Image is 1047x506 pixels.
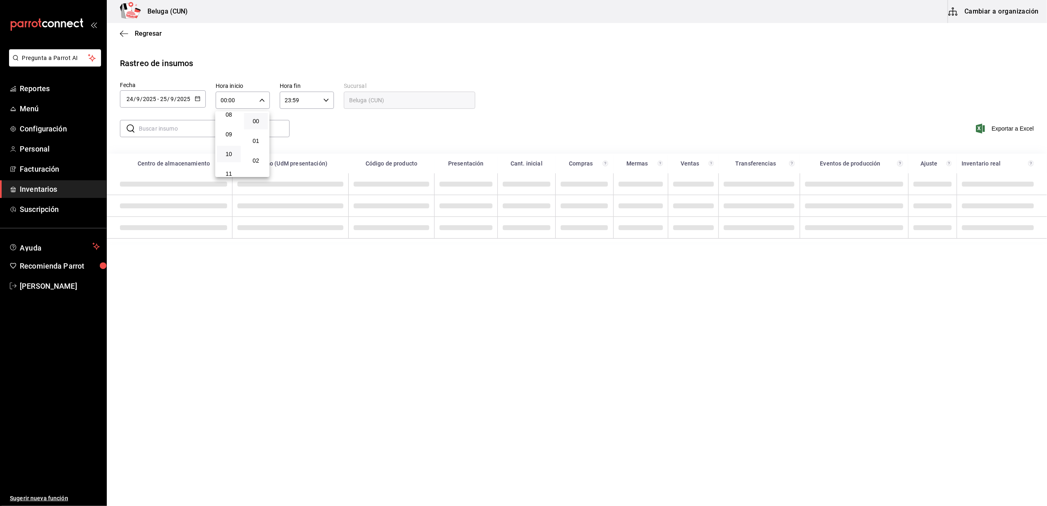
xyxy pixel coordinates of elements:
[217,166,241,182] button: 11
[217,126,241,143] button: 09
[249,157,263,164] span: 02
[244,152,268,169] button: 02
[222,151,236,157] span: 10
[222,131,236,138] span: 09
[222,170,236,177] span: 11
[244,113,268,129] button: 00
[249,118,263,124] span: 00
[222,111,236,118] span: 08
[249,138,263,144] span: 01
[217,146,241,162] button: 10
[217,106,241,123] button: 08
[244,133,268,149] button: 01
